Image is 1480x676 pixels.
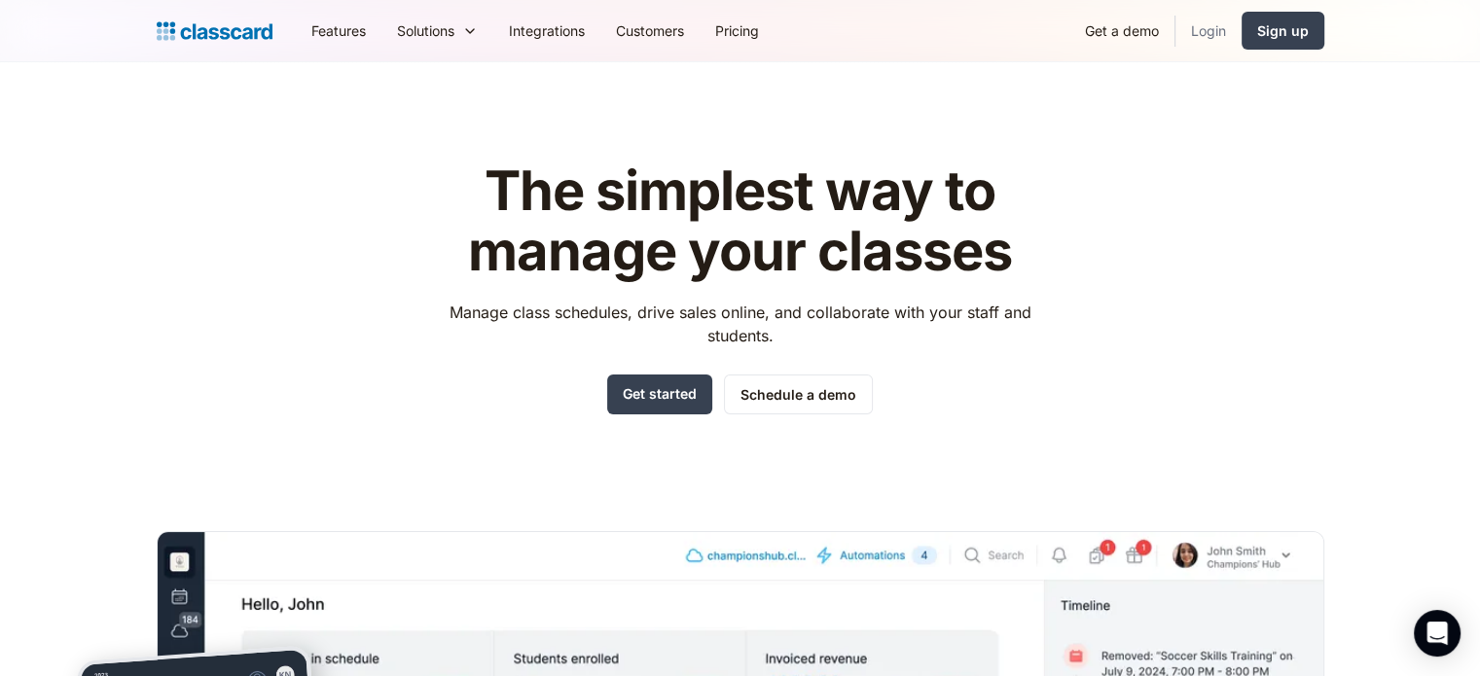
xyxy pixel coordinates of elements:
[296,9,381,53] a: Features
[493,9,600,53] a: Integrations
[1257,20,1309,41] div: Sign up
[381,9,493,53] div: Solutions
[700,9,775,53] a: Pricing
[397,20,454,41] div: Solutions
[724,374,873,414] a: Schedule a demo
[1175,9,1242,53] a: Login
[1242,12,1324,50] a: Sign up
[157,18,272,45] a: home
[431,301,1049,347] p: Manage class schedules, drive sales online, and collaborate with your staff and students.
[1069,9,1174,53] a: Get a demo
[431,161,1049,281] h1: The simplest way to manage your classes
[607,374,712,414] a: Get started
[1414,610,1461,657] div: Open Intercom Messenger
[600,9,700,53] a: Customers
